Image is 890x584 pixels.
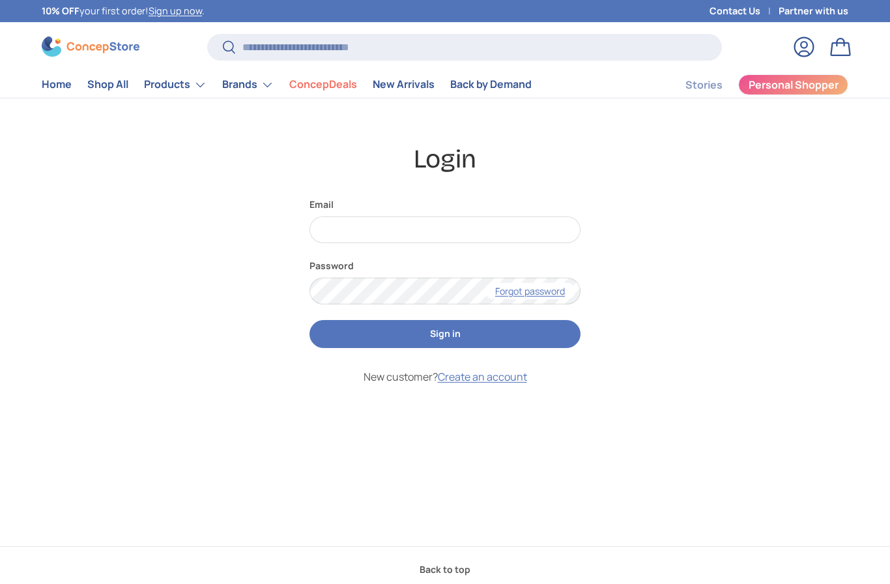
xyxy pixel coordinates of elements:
a: Back by Demand [450,72,532,97]
a: Stories [685,72,723,98]
label: Email [309,197,581,211]
a: Home [42,72,72,97]
a: Partner with us [779,4,848,18]
p: New customer? [309,369,581,385]
summary: Products [136,72,214,98]
a: Create an account [438,370,527,384]
a: Sign up now [149,5,202,17]
a: ConcepDeals [289,72,357,97]
strong: 10% OFF [42,5,79,17]
a: Shop All [87,72,128,97]
button: Sign in [309,320,581,348]
span: Personal Shopper [749,80,839,90]
label: Password [309,259,581,272]
nav: Primary [42,72,532,98]
a: Brands [222,72,274,98]
a: Contact Us [710,4,779,18]
iframe: Social Login [309,400,581,494]
a: Personal Shopper [738,74,848,95]
a: New Arrivals [373,72,435,97]
a: Products [144,72,207,98]
a: Forgot password [485,283,575,299]
summary: Brands [214,72,281,98]
p: your first order! . [42,4,205,18]
nav: Secondary [654,72,848,98]
h1: Login [42,143,848,177]
img: ConcepStore [42,36,139,57]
